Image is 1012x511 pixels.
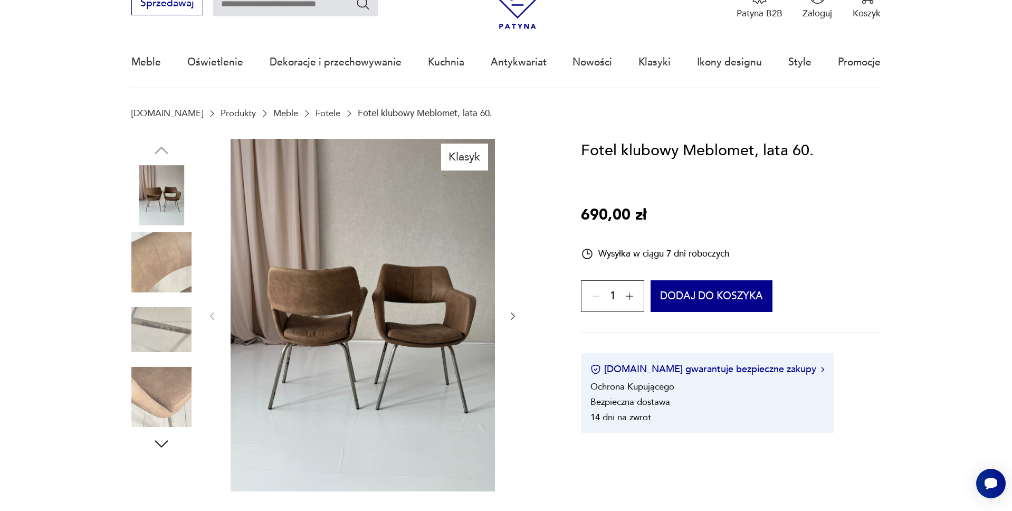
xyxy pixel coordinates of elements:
a: Style [788,38,811,87]
a: Antykwariat [491,38,547,87]
p: Fotel klubowy Meblomet, lata 60. [358,108,492,118]
li: Bezpieczna dostawa [590,396,670,408]
a: Produkty [221,108,256,118]
a: Ikony designu [697,38,762,87]
p: 690,00 zł [581,203,646,228]
a: Fotele [316,108,340,118]
a: Meble [131,38,161,87]
img: Zdjęcie produktu Fotel klubowy Meblomet, lata 60. [131,367,192,427]
span: 1 [610,292,616,301]
iframe: Smartsupp widget button [976,469,1006,498]
p: Zaloguj [803,7,832,20]
a: Nowości [572,38,612,87]
img: Zdjęcie produktu Fotel klubowy Meblomet, lata 60. [131,232,192,292]
img: Zdjęcie produktu Fotel klubowy Meblomet, lata 60. [231,139,495,491]
li: 14 dni na zwrot [590,411,651,423]
img: Zdjęcie produktu Fotel klubowy Meblomet, lata 60. [131,300,192,360]
p: Koszyk [853,7,881,20]
a: Promocje [838,38,881,87]
img: Zdjęcie produktu Fotel klubowy Meblomet, lata 60. [131,165,192,225]
a: Meble [273,108,298,118]
li: Ochrona Kupującego [590,381,674,393]
a: Kuchnia [428,38,464,87]
div: Klasyk [441,144,488,170]
div: Wysyłka w ciągu 7 dni roboczych [581,248,729,260]
button: [DOMAIN_NAME] gwarantuje bezpieczne zakupy [590,363,824,376]
img: Ikona certyfikatu [590,364,601,375]
button: Dodaj do koszyka [651,280,772,312]
a: Oświetlenie [187,38,243,87]
img: Ikona strzałki w prawo [821,367,824,372]
a: [DOMAIN_NAME] [131,108,203,118]
a: Klasyki [638,38,671,87]
a: Dekoracje i przechowywanie [270,38,402,87]
p: Patyna B2B [737,7,782,20]
h1: Fotel klubowy Meblomet, lata 60. [581,139,814,163]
